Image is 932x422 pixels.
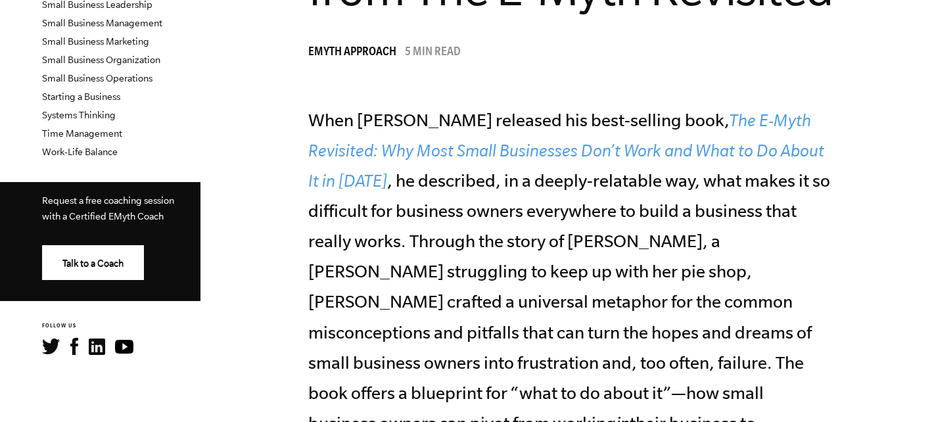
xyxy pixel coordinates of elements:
[42,147,118,157] a: Work-Life Balance
[42,55,160,65] a: Small Business Organization
[42,193,179,224] p: Request a free coaching session with a Certified EMyth Coach
[42,339,60,354] img: Twitter
[42,128,122,139] a: Time Management
[308,47,403,60] a: EMyth Approach
[405,47,461,60] p: 5 min read
[42,110,116,120] a: Systems Thinking
[62,258,124,269] span: Talk to a Coach
[89,339,105,355] img: LinkedIn
[115,340,133,354] img: YouTube
[308,110,824,190] a: The E-Myth Revisited: Why Most Small Businesses Don’t Work and What to Do About It in [DATE]
[308,47,396,60] span: EMyth Approach
[70,338,78,355] img: Facebook
[42,73,152,83] a: Small Business Operations
[42,36,149,47] a: Small Business Marketing
[42,245,144,280] a: Talk to a Coach
[866,359,932,422] iframe: Chat Widget
[42,91,120,102] a: Starting a Business
[42,18,162,28] a: Small Business Management
[42,322,200,331] h6: FOLLOW US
